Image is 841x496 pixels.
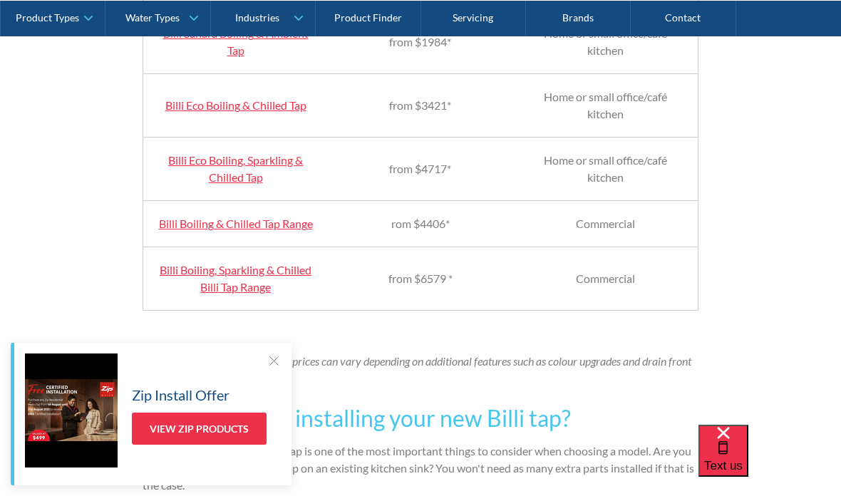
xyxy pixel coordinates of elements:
[143,325,698,342] p: ‍
[125,11,180,24] div: Water Types
[513,201,698,247] td: Commercial
[25,353,118,467] img: Zip Install Offer
[160,263,311,294] a: Billi Boiling, Sparkling & Chilled Billi Tap Range
[132,384,229,405] h5: Zip Install Offer
[143,443,698,494] p: The location of your new Billi tap is one of the most important things to consider when choosing ...
[698,425,841,496] iframe: podium webchat widget bubble
[143,354,691,385] em: *Commercial and residential tap prices can vary depending on additional features such as colour u...
[328,247,513,311] td: from $6579 *
[132,413,267,445] a: View Zip Products
[513,247,698,311] td: Commercial
[328,201,513,247] td: rom $4406*
[159,217,313,230] a: Billi Boiling & Chilled Tap Range
[143,401,698,435] h3: Where are you installing your new Billi tap?
[513,11,698,74] td: Home or small office/café kitchen
[328,138,513,201] td: from $4717*
[328,74,513,138] td: from $3421*
[16,11,79,24] div: Product Types
[168,153,303,184] a: Billi Eco Boiling, Sparkling & Chilled Tap
[513,74,698,138] td: Home or small office/café kitchen
[165,98,306,112] a: Billi Eco Boiling & Chilled Tap
[235,11,279,24] div: Industries
[328,11,513,74] td: from $1984*
[513,138,698,201] td: Home or small office/café kitchen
